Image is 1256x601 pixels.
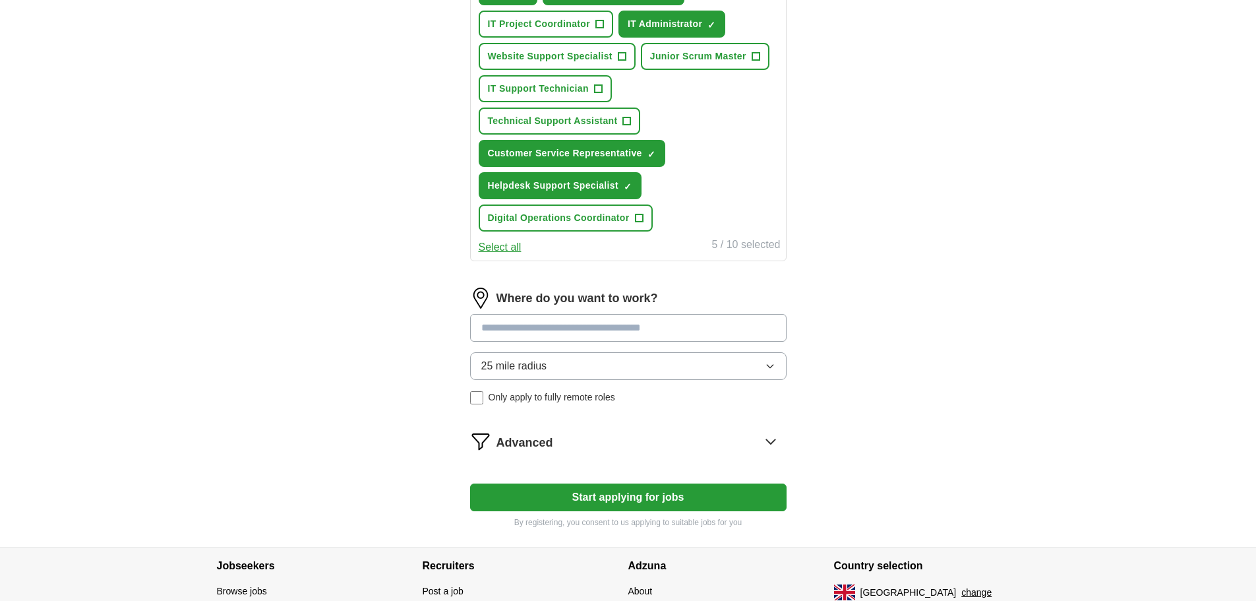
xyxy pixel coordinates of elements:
[470,484,787,511] button: Start applying for jobs
[481,358,547,374] span: 25 mile radius
[488,114,618,128] span: Technical Support Assistant
[834,548,1040,585] h4: Country selection
[641,43,769,70] button: Junior Scrum Master
[479,11,614,38] button: IT Project Coordinator
[488,17,591,31] span: IT Project Coordinator
[479,172,642,199] button: Helpdesk Support Specialist✓
[470,352,787,380] button: 25 mile radius
[479,205,653,232] button: Digital Operations Coordinator
[470,431,491,452] img: filter
[488,179,619,193] span: Helpdesk Support Specialist
[628,17,702,31] span: IT Administrator
[618,11,725,38] button: IT Administrator✓
[628,586,653,596] a: About
[496,434,553,452] span: Advanced
[470,517,787,528] p: By registering, you consent to us applying to suitable jobs for you
[707,20,715,30] span: ✓
[423,586,464,596] a: Post a job
[470,391,483,404] input: Only apply to fully remote roles
[488,211,630,225] span: Digital Operations Coordinator
[479,43,636,70] button: Website Support Specialist
[488,82,589,96] span: IT Support Technician
[479,75,612,102] button: IT Support Technician
[860,586,957,600] span: [GEOGRAPHIC_DATA]
[647,149,655,160] span: ✓
[650,49,746,63] span: Junior Scrum Master
[496,290,658,307] label: Where do you want to work?
[961,586,992,600] button: change
[624,181,632,192] span: ✓
[217,586,267,596] a: Browse jobs
[479,140,665,167] button: Customer Service Representative✓
[711,237,780,255] div: 5 / 10 selected
[470,288,491,309] img: location.png
[479,239,522,255] button: Select all
[488,49,613,63] span: Website Support Specialist
[834,585,855,600] img: UK flag
[489,391,615,404] span: Only apply to fully remote roles
[488,146,642,160] span: Customer Service Representative
[479,108,641,135] button: Technical Support Assistant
